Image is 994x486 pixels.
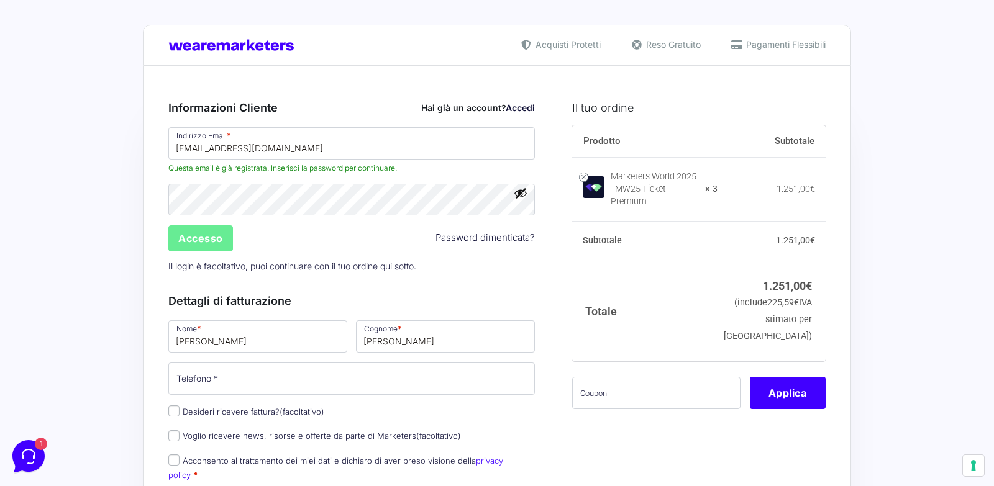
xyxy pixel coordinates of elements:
[10,10,209,50] h2: Hello from Marketers 👋
[168,430,180,441] input: Voglio ricevere news, risorse e offerte da parte di Marketers(facoltativo)
[767,297,799,308] span: 225,59
[810,235,815,245] span: €
[89,134,174,144] span: Start a Conversation
[750,377,826,409] button: Applica
[532,38,601,51] span: Acquisti Protetti
[777,184,815,194] bdi: 1.251,00
[10,372,86,400] button: Home
[583,176,604,198] img: Marketers World 2025 - MW25 Ticket Premium
[643,38,701,51] span: Reso Gratuito
[810,184,815,194] span: €
[572,99,826,116] h3: Il tuo ordine
[52,89,189,102] span: [PERSON_NAME]
[162,372,239,400] button: Help
[572,222,718,261] th: Subtotale
[20,70,101,79] span: Your Conversations
[743,38,826,51] span: Pagamenti Flessibili
[52,104,189,117] p: Ciao 🙂 Se hai qualche domanda siamo qui per aiutarti!
[28,203,203,215] input: Search for an Article...
[196,89,229,101] p: 6 mo ago
[718,125,826,158] th: Subtotale
[572,261,718,361] th: Totale
[435,231,535,245] a: Password dimenticata?
[168,292,535,309] h3: Dettagli di fatturazione
[15,84,234,122] a: [PERSON_NAME]Ciao 🙂 Se hai qualche domanda siamo qui per aiutarti!6 mo ago1
[168,163,535,174] span: Questa email è già registrata. Inserisci la password per continuare.
[168,320,347,353] input: Nome *
[20,91,45,115] img: dark
[168,454,180,466] input: Acconsento al trattamento dei miei dati e dichiaro di aver preso visione dellaprivacy policy
[201,70,229,79] a: See all
[168,225,233,251] input: Accesso
[280,407,324,416] span: (facoltativo)
[506,102,535,113] a: Accedi
[421,101,535,114] div: Hai già un account?
[763,279,812,292] bdi: 1.251,00
[168,456,503,480] label: Acconsento al trattamento dei miei dati e dichiaro di aver preso visione della
[20,127,229,151] button: Start a Conversation
[776,235,815,245] bdi: 1.251,00
[107,389,142,400] p: Messages
[20,176,84,186] span: Find an Answer
[37,389,58,400] p: Home
[168,362,535,395] input: Telefono *
[724,297,812,341] small: (include IVA stimato per [GEOGRAPHIC_DATA])
[10,438,47,475] iframe: Customerly Messenger Launcher
[168,127,535,160] input: Indirizzo Email *
[155,176,229,186] a: Open Help Center
[168,431,461,441] label: Voglio ricevere news, risorse e offerte da parte di Marketers
[168,407,324,416] label: Desideri ricevere fattura?
[124,371,133,379] span: 1
[705,183,718,196] strong: × 3
[963,455,984,476] button: Le tue preferenze relative al consenso per le tecnologie di tracciamento
[168,405,180,416] input: Desideri ricevere fattura?(facoltativo)
[514,186,527,200] button: Mostra password
[164,253,539,279] p: Il login è facoltativo, puoi continuare con il tuo ordine qui sotto.
[216,104,229,117] span: 1
[416,431,461,441] span: (facoltativo)
[611,171,698,208] div: Marketers World 2025 - MW25 Ticket Premium
[356,320,535,353] input: Cognome *
[572,125,718,158] th: Prodotto
[794,297,799,308] span: €
[193,389,209,400] p: Help
[572,377,741,409] input: Coupon
[168,99,535,116] h3: Informazioni Cliente
[806,279,812,292] span: €
[86,372,163,400] button: 1Messages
